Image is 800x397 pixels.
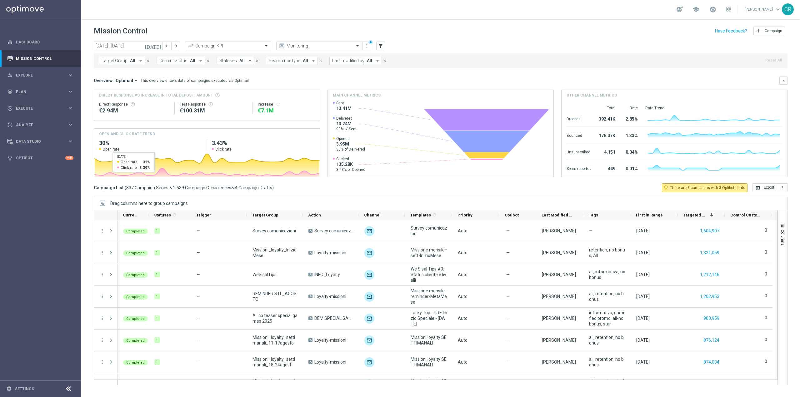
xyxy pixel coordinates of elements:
[67,72,73,78] i: keyboard_arrow_right
[411,247,447,258] span: Missione mensile+sett-InizioMese
[252,335,298,346] span: Missioni_loyalty_settimanali_11-17agosto
[197,228,200,233] span: —
[16,34,73,50] a: Dashboard
[252,313,298,324] span: All cb teaser special games 2025
[336,121,357,127] span: 13.24M
[636,315,650,321] div: 02 Aug 2025, Saturday
[219,58,238,63] span: Statuses:
[382,57,387,64] button: close
[364,42,370,50] button: more_vert
[94,27,147,36] h1: Mission Control
[123,337,148,343] colored-tag: Completed
[308,229,312,233] span: A
[703,358,720,366] button: 874,034
[99,102,169,107] div: Direct Response
[187,43,194,49] i: trending_up
[99,228,105,234] button: more_vert
[146,59,150,63] i: close
[258,107,315,114] div: €7,096,076
[133,78,139,83] i: arrow_drop_down
[7,106,74,111] div: play_circle_outline Execute keyboard_arrow_right
[7,39,13,45] i: equalizer
[318,57,323,64] button: close
[506,315,510,321] span: —
[303,58,308,63] span: All
[123,315,148,321] colored-tag: Completed
[7,122,74,127] div: track_changes Analyze keyboard_arrow_right
[144,42,162,51] button: [DATE]
[252,247,298,258] span: Missioni_loyalty_InizioMese
[7,139,67,144] div: Data Studio
[126,229,145,233] span: Completed
[699,271,720,279] button: 1,212,146
[364,292,374,302] div: Optimail
[99,359,105,365] button: more_vert
[162,42,171,50] button: arrow_back
[16,90,67,94] span: Plan
[567,130,592,140] div: Bounced
[589,269,626,280] span: all, informativa, no bonus
[411,266,447,283] span: We Sisal Tips #3: Status cliente e livelli
[7,139,74,144] button: Data Studio keyboard_arrow_right
[7,106,67,111] div: Execute
[432,212,437,217] i: refresh
[765,315,767,320] label: 0
[308,213,321,217] span: Action
[567,163,592,173] div: Spam reported
[765,359,767,364] label: 0
[458,272,467,277] span: Auto
[636,272,650,277] div: 21 Aug 2025, Thursday
[364,357,374,367] img: Optimail
[276,102,281,107] i: refresh
[212,139,315,147] h2: 3.43%
[329,57,382,65] button: Last modified by: All arrow_drop_down
[252,228,296,234] span: Survey comunicazioni
[765,271,767,277] label: 0
[364,226,374,236] div: Optimail
[623,130,638,140] div: 1.33%
[703,315,720,322] button: 900,959
[314,359,346,365] span: Loyalty-missioni
[99,294,105,299] i: more_vert
[308,273,312,276] span: A
[159,58,188,63] span: Current Status:
[364,314,374,324] img: Optimail
[252,213,278,217] span: Target Group
[126,273,145,277] span: Completed
[670,185,745,191] span: There are 3 campaigns with 3 Optibot cards
[154,294,160,299] div: 1
[99,139,202,147] h2: 30%
[765,249,767,255] label: 0
[368,40,373,44] div: There are unsaved changes
[154,315,160,321] div: 1
[683,213,707,217] span: Targeted Customers
[254,57,260,64] button: close
[7,89,67,95] div: Plan
[197,316,200,321] span: —
[364,335,374,345] div: Optimail
[308,338,312,342] span: A
[314,250,346,256] span: Loyalty-missioni
[99,315,105,321] i: more_vert
[662,183,747,192] button: lightbulb_outline There are 3 campaigns with 3 Optibot cards
[458,228,467,233] span: Auto
[375,58,380,64] i: arrow_drop_down
[7,89,13,95] i: gps_fixed
[276,42,362,50] ng-select: Monitoring
[376,42,385,50] button: filter_alt
[99,250,105,256] button: more_vert
[332,58,365,63] span: Last modified by:
[67,138,73,144] i: keyboard_arrow_right
[102,58,128,63] span: Target Group:
[333,92,381,98] h4: Main channel metrics
[154,228,160,234] div: 1
[779,77,787,85] button: keyboard_arrow_down
[410,213,431,217] span: Templates
[99,337,105,343] i: more_vert
[457,213,472,217] span: Priority
[589,310,626,327] span: informativa, gamified promo, all-no bonus, star
[171,211,177,218] span: Calculate column
[16,73,67,77] span: Explore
